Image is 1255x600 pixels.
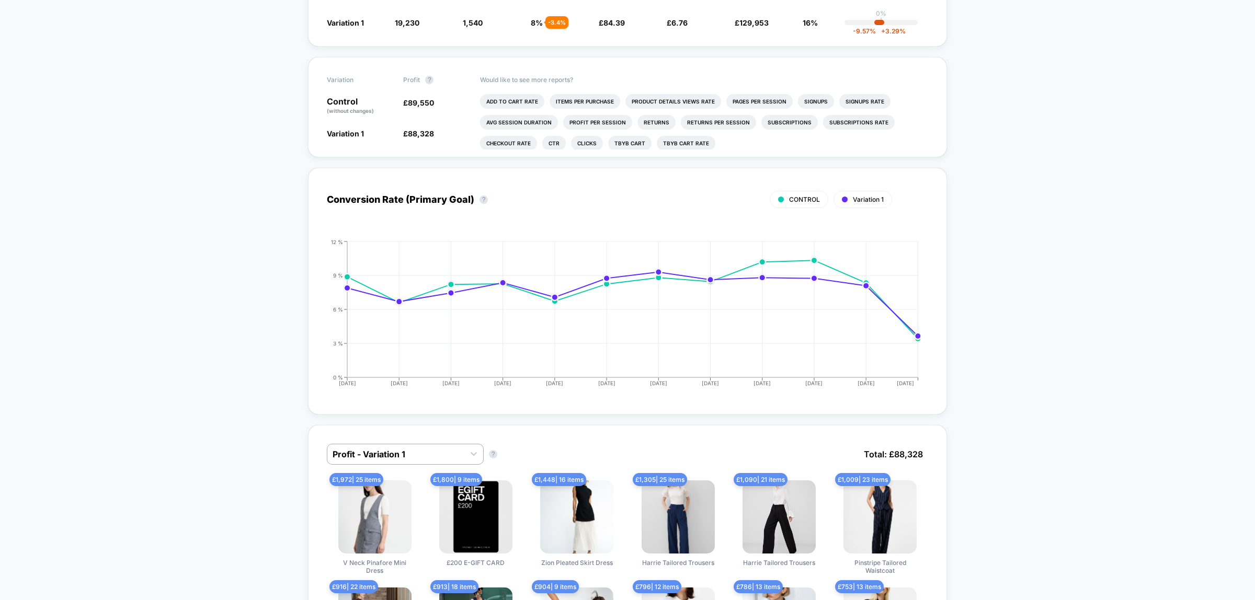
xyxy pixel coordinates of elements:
[841,559,919,574] span: Pinstripe Tailored Waistcoat
[603,18,625,27] span: 84.39
[681,115,756,130] li: Returns Per Session
[403,76,420,84] span: Profit
[327,129,364,138] span: Variation 1
[667,18,688,27] span: £
[447,559,505,567] span: £200 E-GIFT CARD
[806,380,823,386] tspan: [DATE]
[743,480,816,553] img: Harrie Tailored Trousers
[897,380,914,386] tspan: [DATE]
[835,473,891,486] span: £ 1,009 | 23 items
[403,98,434,107] span: £
[339,380,356,386] tspan: [DATE]
[858,380,875,386] tspan: [DATE]
[327,108,374,114] span: (without changes)
[823,115,895,130] li: Subscriptions Rate
[876,27,906,35] span: 3.29 %
[571,136,603,151] li: Clicks
[671,18,688,27] span: 6.76
[333,340,343,346] tspan: 3 %
[480,94,544,109] li: Add To Cart Rate
[327,76,384,84] span: Variation
[327,18,364,27] span: Variation 1
[316,239,918,396] div: CONVERSION_RATE
[754,380,771,386] tspan: [DATE]
[798,94,834,109] li: Signups
[843,480,917,553] img: Pinstripe Tailored Waistcoat
[859,444,928,465] span: Total: £ 88,328
[853,195,884,203] span: Variation 1
[395,18,419,27] span: 19,230
[338,480,412,553] img: V Neck Pinafore Mini Dress
[329,580,378,593] span: £ 916 | 22 items
[633,473,687,486] span: £ 1,305 | 25 items
[734,580,783,593] span: £ 786 | 13 items
[743,559,815,567] span: Harrie Tailored Trousers
[430,580,478,593] span: £ 913 | 18 items
[598,380,615,386] tspan: [DATE]
[739,18,769,27] span: 129,953
[726,94,793,109] li: Pages Per Session
[480,195,488,204] button: ?
[803,18,818,27] span: 16%
[442,380,460,386] tspan: [DATE]
[734,473,788,486] span: £ 1,090 | 21 items
[839,94,891,109] li: Signups Rate
[881,27,885,35] span: +
[480,115,558,130] li: Avg Session Duration
[439,480,512,553] img: £200 E-GIFT CARD
[633,580,681,593] span: £ 796 | 12 items
[463,18,483,27] span: 1,540
[563,115,632,130] li: Profit Per Session
[876,9,886,17] p: 0%
[391,380,408,386] tspan: [DATE]
[489,450,497,458] button: ?
[408,129,434,138] span: 88,328
[329,473,383,486] span: £ 1,972 | 25 items
[331,238,343,245] tspan: 12 %
[550,94,620,109] li: Items Per Purchase
[853,27,876,35] span: -9.57 %
[546,380,564,386] tspan: [DATE]
[637,115,676,130] li: Returns
[425,76,433,84] button: ?
[532,473,586,486] span: £ 1,448 | 16 items
[480,136,537,151] li: Checkout Rate
[625,94,721,109] li: Product Details Views Rate
[608,136,652,151] li: Tbyb Cart
[333,272,343,278] tspan: 9 %
[336,559,414,574] span: V Neck Pinafore Mini Dress
[531,18,543,27] span: 8 %
[327,97,393,115] p: Control
[480,76,929,84] p: Would like to see more reports?
[333,306,343,312] tspan: 6 %
[494,380,511,386] tspan: [DATE]
[642,559,714,567] span: Harrie Tailored Trousers
[333,374,343,380] tspan: 0 %
[642,480,715,553] img: Harrie Tailored Trousers
[540,480,613,553] img: Zion Pleated Skirt Dress
[542,136,566,151] li: Ctr
[430,473,482,486] span: £ 1,800 | 9 items
[657,136,715,151] li: Tbyb Cart Rate
[541,559,613,567] span: Zion Pleated Skirt Dress
[403,129,434,138] span: £
[761,115,818,130] li: Subscriptions
[789,195,820,203] span: CONTROL
[532,580,579,593] span: £ 904 | 9 items
[835,580,884,593] span: £ 753 | 13 items
[702,380,719,386] tspan: [DATE]
[650,380,667,386] tspan: [DATE]
[545,16,568,29] div: - 3.4 %
[735,18,769,27] span: £
[408,98,434,107] span: 89,550
[599,18,625,27] span: £
[880,17,882,25] p: |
